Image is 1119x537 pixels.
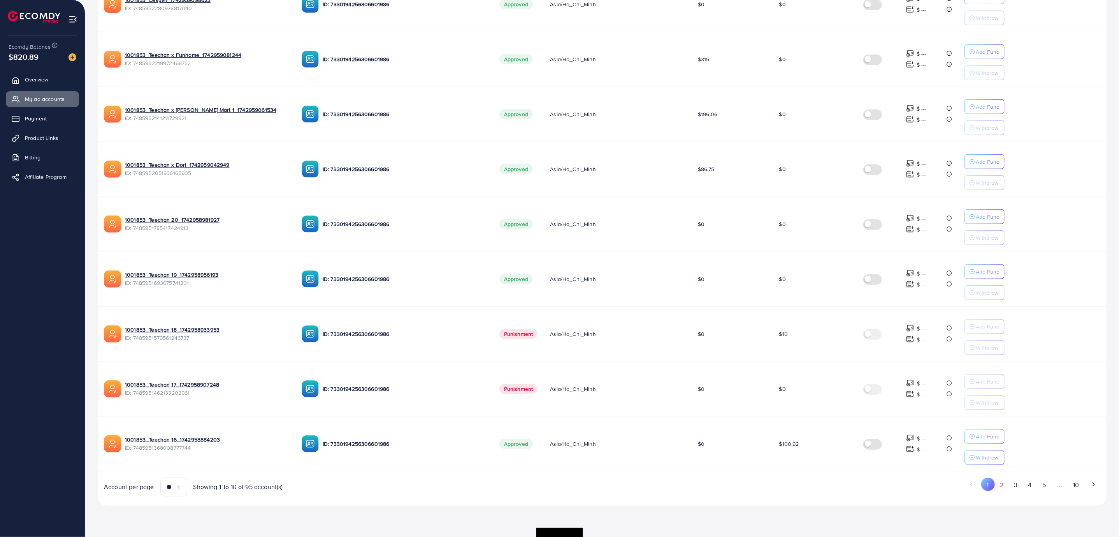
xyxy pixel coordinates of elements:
span: Approved [499,274,533,284]
span: Ecomdy Balance [9,43,51,51]
p: $ --- [917,225,926,234]
button: Add Fund [964,374,1005,389]
span: $100.92 [779,440,799,448]
p: $ --- [917,115,926,124]
p: ID: 7330194256306601986 [323,384,487,394]
span: $0 [698,385,704,393]
img: ic-ads-acc.e4c84228.svg [104,270,121,288]
span: ID: 7485951462133202961 [125,389,289,397]
p: Add Fund [976,102,1000,111]
span: Approved [499,164,533,174]
p: $ --- [917,269,926,278]
img: ic-ba-acc.ded83a64.svg [302,380,319,397]
p: $ --- [917,335,926,344]
span: $0 [779,165,786,173]
img: ic-ads-acc.e4c84228.svg [104,380,121,397]
span: Asia/Ho_Chi_Minh [550,275,596,283]
p: ID: 7330194256306601986 [323,219,487,229]
div: <span class='underline'>1001853_Teechan 19_1742958956193</span></br>7485951693675741201 [125,271,289,287]
button: Withdraw [964,175,1005,190]
p: Withdraw [976,398,998,407]
p: ID: 7330194256306601986 [323,55,487,64]
button: Withdraw [964,120,1005,135]
p: Add Fund [976,157,1000,166]
button: Go to page 10 [1068,478,1084,492]
p: Add Fund [976,47,1000,57]
p: $ --- [917,445,926,454]
p: Withdraw [976,123,998,132]
img: top-up amount [906,335,914,343]
p: Withdraw [976,13,998,23]
button: Go to page 2 [995,478,1009,492]
span: ID: 7485951785417424913 [125,224,289,232]
button: Withdraw [964,285,1005,300]
img: top-up amount [906,104,914,113]
span: ID: 7485952141211729921 [125,114,289,122]
span: $0 [779,220,786,228]
p: Add Fund [976,432,1000,441]
span: $0 [698,0,704,8]
span: Account per page [104,482,154,491]
span: ID: 7485952219972468752 [125,59,289,67]
button: Withdraw [964,230,1005,245]
span: Approved [499,109,533,119]
span: $0 [779,110,786,118]
span: ID: 7485952280978817040 [125,4,289,12]
img: top-up amount [906,49,914,58]
p: Add Fund [976,212,1000,221]
p: $ --- [917,280,926,289]
p: ID: 7330194256306601986 [323,329,487,339]
img: top-up amount [906,60,914,69]
p: Add Fund [976,377,1000,386]
span: $820.89 [9,51,39,62]
a: Affiliate Program [6,169,79,185]
p: Withdraw [976,343,998,352]
button: Withdraw [964,340,1005,355]
a: Product Links [6,130,79,146]
img: ic-ads-acc.e4c84228.svg [104,161,121,178]
span: Punishment [499,329,538,339]
p: Withdraw [976,288,998,297]
span: Asia/Ho_Chi_Minh [550,0,596,8]
button: Add Fund [964,429,1005,444]
button: Add Fund [964,99,1005,114]
a: Payment [6,111,79,126]
a: logo [8,11,60,23]
img: top-up amount [906,434,914,442]
span: Billing [25,154,40,161]
img: image [69,53,76,61]
img: top-up amount [906,5,914,14]
a: 1001853_Teechan x [PERSON_NAME] Mart 1_1742959061534 [125,106,276,114]
div: <span class='underline'>1001853_Teechan x Dori_1742959042949</span></br>7485952051936165905 [125,161,289,177]
span: Affiliate Program [25,173,67,181]
button: Add Fund [964,264,1005,279]
span: ID: 7485951579561246737 [125,334,289,342]
p: $ --- [917,434,926,443]
iframe: Chat [1086,502,1113,531]
p: $ --- [917,159,926,168]
img: top-up amount [906,115,914,124]
div: <span class='underline'>1001853_Teechan x Funhome_1742959081244</span></br>7485952219972468752 [125,51,289,67]
span: Approved [499,219,533,229]
span: ID: 7485952051936165905 [125,169,289,177]
span: Asia/Ho_Chi_Minh [550,385,596,393]
span: My ad accounts [25,95,65,103]
span: $0 [698,440,704,448]
span: Showing 1 To 10 of 95 account(s) [193,482,283,491]
span: Payment [25,115,47,122]
p: ID: 7330194256306601986 [323,110,487,119]
img: ic-ba-acc.ded83a64.svg [302,51,319,68]
ul: Pagination [608,478,1100,492]
p: $ --- [917,379,926,388]
span: Asia/Ho_Chi_Minh [550,440,596,448]
p: $ --- [917,390,926,399]
span: $10 [779,330,788,338]
span: $0 [779,0,786,8]
span: $0 [698,275,704,283]
img: ic-ba-acc.ded83a64.svg [302,106,319,123]
span: $196.06 [698,110,717,118]
button: Go to page 1 [981,478,995,491]
img: top-up amount [906,445,914,453]
span: $86.75 [698,165,714,173]
span: Asia/Ho_Chi_Minh [550,330,596,338]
